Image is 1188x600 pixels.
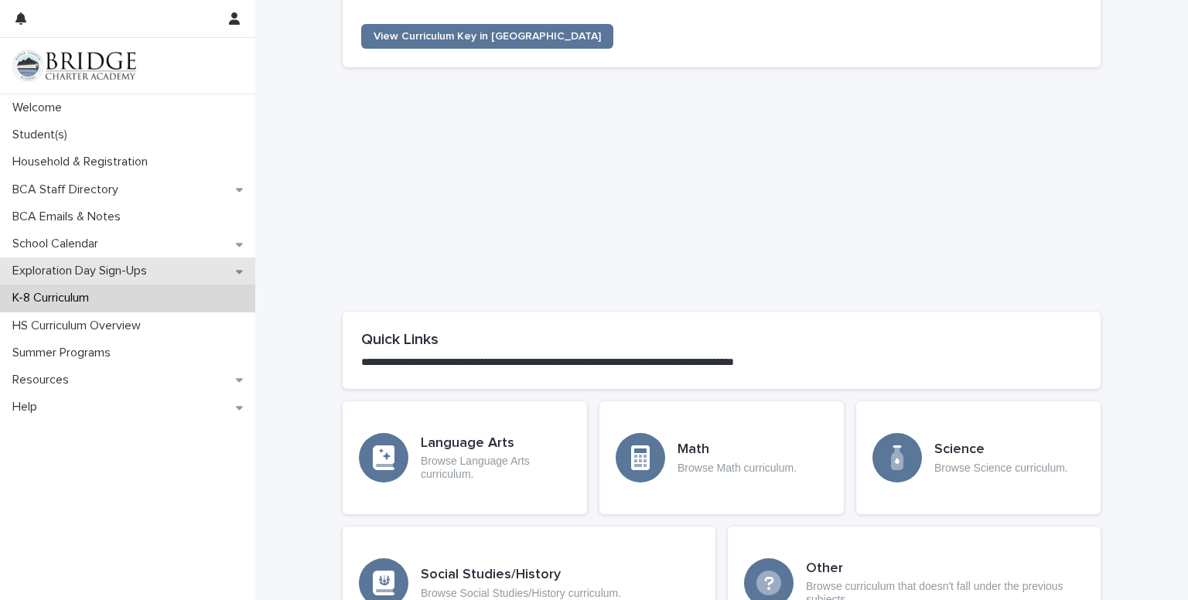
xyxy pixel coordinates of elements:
p: Browse Science curriculum. [934,462,1068,475]
p: Resources [6,373,81,387]
p: K-8 Curriculum [6,291,101,305]
h3: Math [678,441,797,459]
p: Summer Programs [6,346,123,360]
p: Browse Language Arts curriculum. [421,455,571,481]
p: BCA Staff Directory [6,182,131,197]
p: Welcome [6,101,74,115]
span: View Curriculum Key in [GEOGRAPHIC_DATA] [374,31,601,42]
a: ScienceBrowse Science curriculum. [856,401,1101,514]
h3: Language Arts [421,435,571,452]
p: BCA Emails & Notes [6,210,133,224]
p: Browse Math curriculum. [678,462,797,475]
h3: Other [806,561,1084,578]
h3: Social Studies/History [421,567,621,584]
p: HS Curriculum Overview [6,319,153,333]
p: Help [6,400,49,414]
h2: Quick Links [361,330,1082,349]
p: School Calendar [6,237,111,251]
p: Browse Social Studies/History curriculum. [421,587,621,600]
h3: Science [934,441,1068,459]
p: Household & Registration [6,155,160,169]
a: MathBrowse Math curriculum. [599,401,844,514]
p: Exploration Day Sign-Ups [6,264,159,278]
img: V1C1m3IdTEidaUdm9Hs0 [12,50,136,81]
a: Language ArtsBrowse Language Arts curriculum. [343,401,587,514]
p: Student(s) [6,128,80,142]
a: View Curriculum Key in [GEOGRAPHIC_DATA] [361,24,613,49]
